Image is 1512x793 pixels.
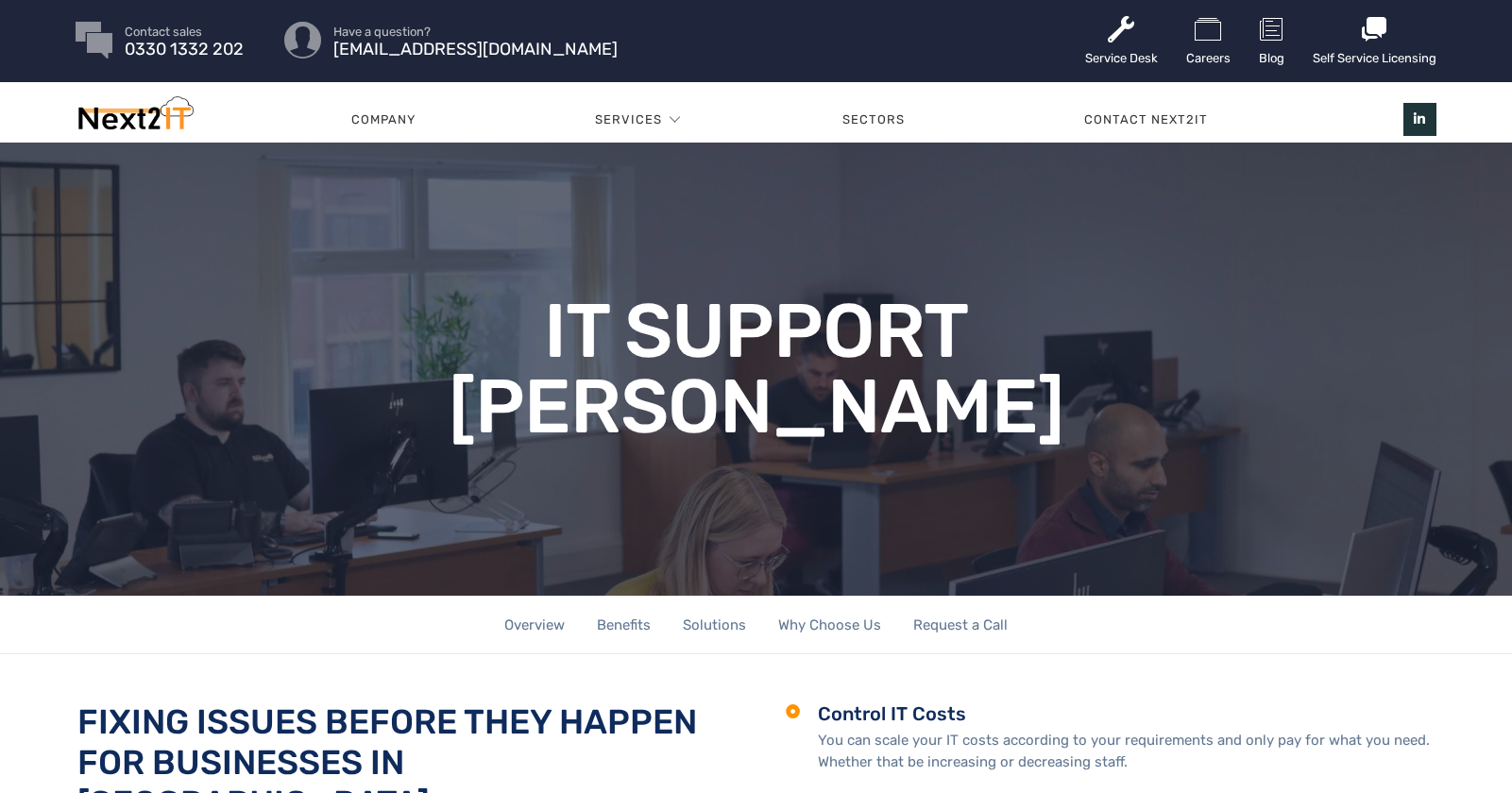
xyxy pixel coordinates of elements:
[125,43,244,56] span: 0330 1332 202
[597,596,651,655] a: Benefits
[913,596,1008,655] a: Request a Call
[778,596,881,655] a: Why Choose Us
[683,596,746,655] a: Solutions
[262,92,505,148] a: Company
[416,294,1096,445] h1: IT Support [PERSON_NAME]
[125,25,244,38] span: Contact sales
[994,92,1298,148] a: Contact Next2IT
[752,92,994,148] a: Sectors
[595,92,662,148] a: Services
[504,596,565,655] a: Overview
[333,43,618,56] span: [EMAIL_ADDRESS][DOMAIN_NAME]
[333,25,618,38] span: Have a question?
[818,701,1435,727] h4: Control IT Costs
[76,96,194,139] img: Next2IT
[125,25,244,56] a: Contact sales 0330 1332 202
[333,25,618,56] a: Have a question? [EMAIL_ADDRESS][DOMAIN_NAME]
[818,730,1435,772] p: You can scale your IT costs according to your requirements and only pay for what you need. Whethe...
